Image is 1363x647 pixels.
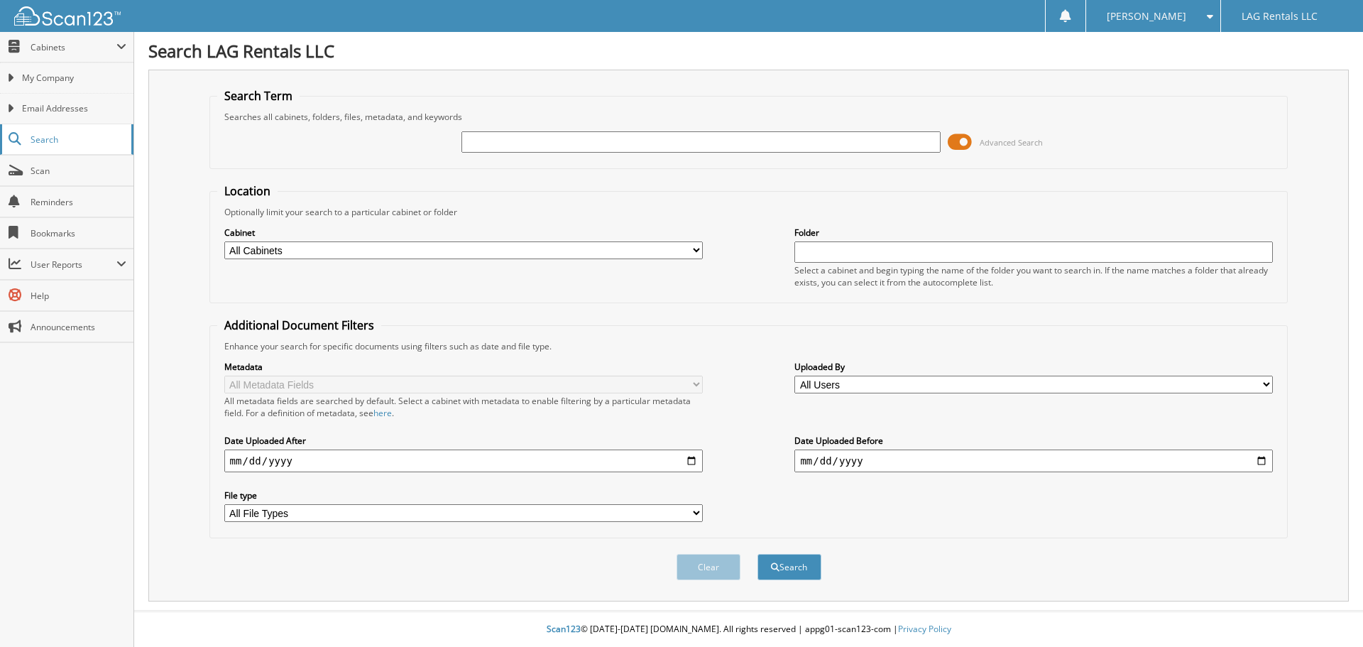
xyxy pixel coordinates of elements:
[217,111,1281,123] div: Searches all cabinets, folders, files, metadata, and keywords
[794,450,1273,472] input: end
[31,41,116,53] span: Cabinets
[224,227,703,239] label: Cabinet
[31,196,126,208] span: Reminders
[217,88,300,104] legend: Search Term
[217,340,1281,352] div: Enhance your search for specific documents using filters such as date and file type.
[31,321,126,333] span: Announcements
[224,489,703,501] label: File type
[217,183,278,199] legend: Location
[794,361,1273,373] label: Uploaded By
[224,435,703,447] label: Date Uploaded After
[547,623,581,635] span: Scan123
[794,435,1273,447] label: Date Uploaded Before
[14,6,121,26] img: scan123-logo-white.svg
[31,290,126,302] span: Help
[898,623,951,635] a: Privacy Policy
[224,450,703,472] input: start
[31,134,124,146] span: Search
[224,361,703,373] label: Metadata
[31,227,126,239] span: Bookmarks
[134,612,1363,647] div: © [DATE]-[DATE] [DOMAIN_NAME]. All rights reserved | appg01-scan123-com |
[794,227,1273,239] label: Folder
[373,407,392,419] a: here
[794,264,1273,288] div: Select a cabinet and begin typing the name of the folder you want to search in. If the name match...
[22,102,126,115] span: Email Addresses
[217,206,1281,218] div: Optionally limit your search to a particular cabinet or folder
[677,554,740,580] button: Clear
[22,72,126,85] span: My Company
[31,165,126,177] span: Scan
[980,137,1043,148] span: Advanced Search
[1292,579,1363,647] iframe: Chat Widget
[224,395,703,419] div: All metadata fields are searched by default. Select a cabinet with metadata to enable filtering b...
[1242,12,1318,21] span: LAG Rentals LLC
[148,39,1349,62] h1: Search LAG Rentals LLC
[217,317,381,333] legend: Additional Document Filters
[31,259,116,271] span: User Reports
[757,554,821,580] button: Search
[1107,12,1186,21] span: [PERSON_NAME]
